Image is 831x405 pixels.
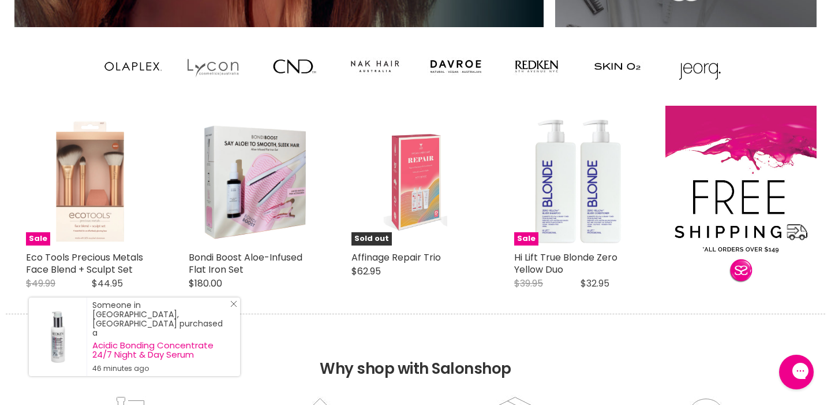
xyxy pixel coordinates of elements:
span: $49.99 [26,277,55,290]
svg: Close Icon [230,300,237,307]
span: $32.95 [581,277,609,290]
span: Sale [514,232,538,246]
small: 46 minutes ago [92,364,229,373]
img: jerog_160x160@2x.gif [669,43,727,90]
img: Affinage Repair Trio [384,117,447,246]
div: Someone in [GEOGRAPHIC_DATA], [GEOGRAPHIC_DATA] purchased a [92,300,229,373]
span: $44.95 [92,277,123,290]
img: skino2_160x160@2x.jpg [589,43,646,90]
span: $39.95 [514,277,543,290]
img: Bondi Boost Aloe-Infused Flat Iron Set [189,117,317,246]
span: $180.00 [189,277,222,290]
img: davroe_160x160@2x.jpg [427,43,485,90]
a: Affinage Repair Trio Affinage Repair Trio Sold out [351,117,480,246]
h2: Value Packs & Gifts [677,202,805,234]
img: cnd_160x160@2x.jpg [265,43,323,90]
a: Visit product page [29,298,87,376]
a: Eco Tools Precious Metals Face Blend + Sculpt Set [26,251,143,276]
img: nak_160x160@2x.jpg [346,43,404,90]
img: lycon_160x160@2x.jpg [185,43,242,90]
span: Sold out [351,232,392,246]
a: Acidic Bonding Concentrate 24/7 Night & Day Serum [92,341,229,359]
img: Eco Tools Precious Metals Face Blend + Sculpt Set [26,117,154,246]
img: Hi Lift True Blonde Zero Yellow Duo [514,117,642,246]
a: Close Notification [226,300,237,312]
a: Eco Tools Precious Metals Face Blend + Sculpt Set Eco Tools Precious Metals Face Blend + Sculpt S... [26,117,154,246]
h2: Why shop with Salonshop [6,314,825,395]
a: View all Value Packs & Gifts [665,106,817,314]
a: Hi Lift True Blonde Zero Yellow Duo Sale [514,117,642,246]
a: Affinage Repair Trio [351,251,441,264]
span: $62.95 [351,265,381,278]
a: Hi Lift True Blonde Zero Yellow Duo [514,251,617,276]
span: Sale [26,232,50,246]
img: olaplex1_160x160@2x.gif [104,43,162,90]
img: redken00_160x160@2x.jpg [508,43,566,90]
iframe: Gorgias live chat messenger [773,351,819,393]
a: Bondi Boost Aloe-Infused Flat Iron Set [189,251,302,276]
span: View all [725,184,757,196]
